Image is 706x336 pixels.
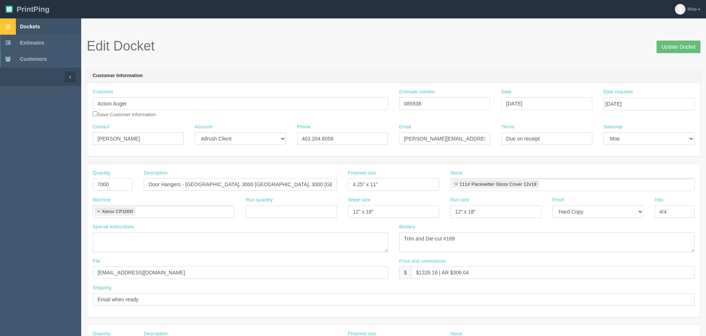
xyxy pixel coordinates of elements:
[399,258,446,265] label: Price and commission
[399,266,411,279] div: $
[93,224,134,231] label: Special instructions
[501,89,511,96] label: Date
[93,170,110,177] label: Quantity
[399,89,435,96] label: Estimate number
[93,97,388,110] input: Enter customer name
[675,4,685,14] img: avatar_default-7531ab5dedf162e01f1e0bb0964e6a185e93c5c22dfe317fb01d7f8cd2b1632c.jpg
[348,197,371,204] label: Sheet size
[459,182,537,187] div: 111# Pacesetter Gloss Cover 12x18
[93,197,111,204] label: Machine
[102,209,133,214] div: Xerox CP1000
[87,39,700,53] h1: Edit Docket
[297,124,311,131] label: Phone
[399,124,411,131] label: Email
[603,89,633,96] label: Date required
[603,124,622,131] label: Salesrep
[6,6,13,13] img: logo-3e63b451c926e2ac314895c53de4908e5d424f24456219fb08d385ab2e579770.png
[501,124,514,131] label: Terms
[246,197,273,204] label: Run quantity
[348,170,376,177] label: Finished size
[93,258,100,265] label: File
[87,69,700,83] header: Customer Information
[399,224,416,231] label: Bindery
[20,24,40,30] span: Dockets
[195,124,212,131] label: Account
[552,197,564,204] label: Proof
[450,197,469,204] label: Run size
[399,232,695,252] textarea: Trim and Die-cut #169
[93,124,109,131] label: Contact
[93,89,388,118] div: Save Customer Information
[450,170,462,177] label: Stock
[93,89,113,96] label: Customer
[144,170,168,177] label: Description
[93,284,111,291] label: Shipping
[655,197,664,204] label: Inks
[20,40,44,46] span: Estimates
[20,56,47,62] span: Customers
[657,41,700,53] input: Update Docket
